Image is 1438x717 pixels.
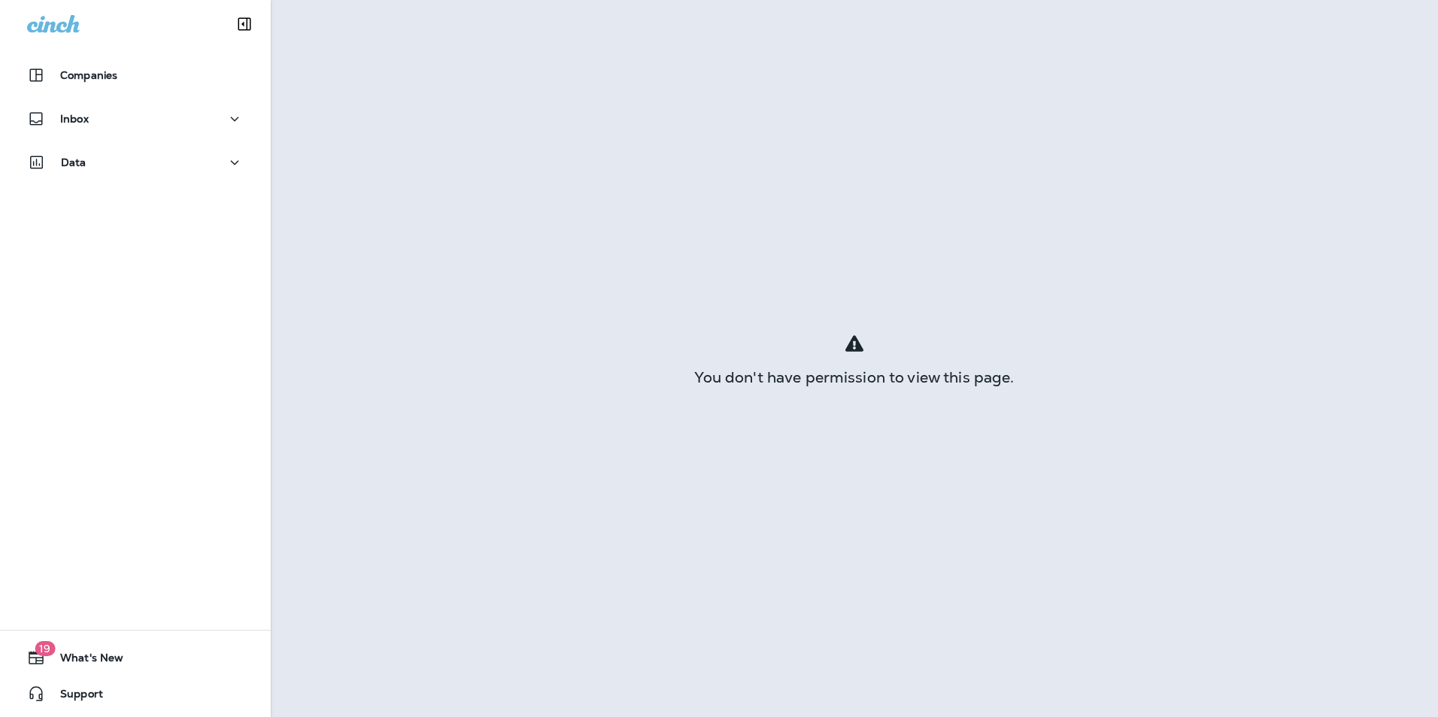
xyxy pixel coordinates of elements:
button: 19What's New [15,643,256,673]
span: 19 [35,641,55,656]
p: Data [61,156,86,168]
span: Support [45,688,103,706]
button: Companies [15,60,256,90]
p: Companies [60,69,117,81]
button: Support [15,679,256,709]
p: Inbox [60,113,89,125]
span: What's New [45,652,123,670]
button: Data [15,147,256,177]
div: You don't have permission to view this page. [271,371,1438,383]
button: Inbox [15,104,256,134]
button: Collapse Sidebar [223,9,265,39]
